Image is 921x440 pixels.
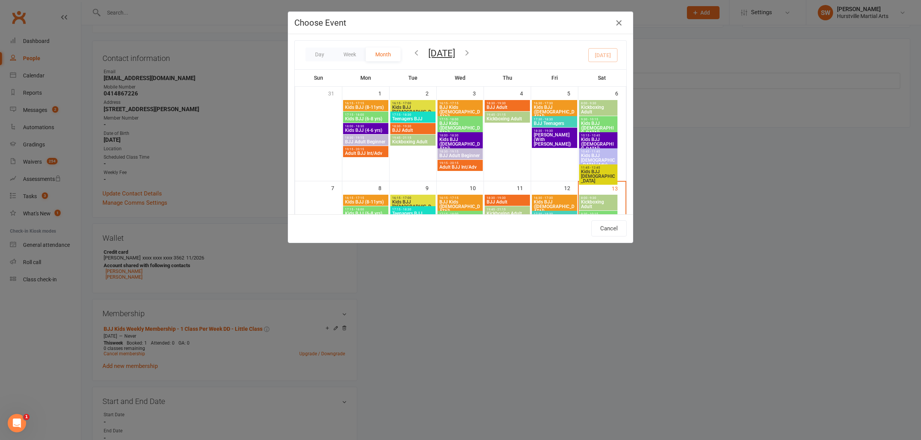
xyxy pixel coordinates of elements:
[439,105,481,119] span: BJJ Kids ([DEMOGRAPHIC_DATA])
[345,105,387,110] span: Kids BJJ (8-11yrs)
[581,169,616,183] span: Kids BJJ [DEMOGRAPHIC_DATA]
[439,161,481,165] span: 19:15 - 20:15
[392,117,434,121] span: Teenagers BJJ
[439,121,481,135] span: BJJ Kids ([DEMOGRAPHIC_DATA])
[439,196,481,200] span: 16:15 - 17:15
[470,181,484,194] div: 10
[439,153,481,158] span: BJJ Adult Beginner
[439,137,481,151] span: Kids BJJ ([DEMOGRAPHIC_DATA])
[8,414,26,432] iframe: Intercom live chat
[486,200,528,204] span: BJJ Adult
[328,87,342,99] div: 31
[378,181,389,194] div: 8
[439,150,481,153] span: 18:30 - 19:15
[331,181,342,194] div: 7
[295,70,342,86] th: Sun
[426,181,436,194] div: 9
[392,140,434,144] span: Kickboxing Adult
[484,70,531,86] th: Thu
[533,129,576,133] span: 18:30 - 19:30
[392,113,434,117] span: 17:15 - 18:30
[334,48,366,61] button: Week
[437,70,484,86] th: Wed
[613,17,625,29] button: Close
[486,208,528,211] span: 19:45 - 21:15
[581,150,616,153] span: 10:45 - 11:45
[486,102,528,105] span: 18:30 - 19:30
[428,48,455,59] button: [DATE]
[591,220,627,236] button: Cancel
[564,181,578,194] div: 12
[533,118,576,121] span: 17:30 - 18:30
[342,70,390,86] th: Mon
[345,128,387,133] span: Kids BJJ (4-6 yrs)
[345,140,387,144] span: BJJ Adult Beginner
[486,113,528,117] span: 19:45 - 21:15
[486,196,528,200] span: 18:30 - 19:30
[578,70,626,86] th: Sat
[517,181,531,194] div: 11
[345,113,387,117] span: 17:15 - 18:00
[439,118,481,121] span: 17:15 - 18:00
[392,200,434,213] span: Kids BJJ [DEMOGRAPHIC_DATA]
[392,128,434,133] span: BJJ Adult
[345,102,387,105] span: 16:15 - 17:15
[426,87,436,99] div: 2
[345,148,387,151] span: 19:15 - 20:15
[345,208,387,211] span: 17:15 - 18:00
[520,87,531,99] div: 4
[392,208,434,211] span: 17:15 - 18:30
[533,105,576,119] span: Kids BJJ ([DEMOGRAPHIC_DATA])
[392,136,434,140] span: 19:45 - 21:15
[392,211,434,216] span: Teenagers BJJ
[612,182,626,194] div: 13
[581,153,616,167] span: Kids BJJ [DEMOGRAPHIC_DATA] (Adv)
[439,200,481,213] span: BJJ Kids ([DEMOGRAPHIC_DATA])
[439,212,481,216] span: 17:15 - 18:00
[486,211,528,216] span: Kickboxing Adult
[533,212,576,216] span: 17:30 - 18:30
[533,200,576,213] span: Kids BJJ ([DEMOGRAPHIC_DATA])
[345,200,387,204] span: Kids BJJ (8-11yrs)
[345,125,387,128] span: 18:00 - 18:30
[581,102,616,105] span: 8:00 - 9:30
[567,87,578,99] div: 5
[581,121,616,135] span: Kids BJJ ([DEMOGRAPHIC_DATA])
[533,133,576,146] span: [PERSON_NAME] (With [PERSON_NAME])
[390,70,437,86] th: Tue
[581,166,616,169] span: 11:45 - 12:45
[439,165,481,169] span: Adult BJJ Int/Adv
[345,136,387,140] span: 18:30 - 19:15
[581,212,616,216] span: 9:30 - 10:15
[581,134,616,137] span: 10:15 - 10:45
[581,200,616,209] span: Kickboxing Adult
[581,137,616,151] span: Kids BJJ ([DEMOGRAPHIC_DATA])
[615,87,626,99] div: 6
[392,105,434,119] span: Kids BJJ [DEMOGRAPHIC_DATA]
[439,102,481,105] span: 16:15 - 17:15
[531,70,578,86] th: Fri
[392,196,434,200] span: 16:15 - 17:00
[533,196,576,200] span: 16:30 - 17:30
[581,196,616,200] span: 8:00 - 9:30
[294,18,627,28] h4: Choose Event
[473,87,484,99] div: 3
[581,118,616,121] span: 9:30 - 10:15
[305,48,334,61] button: Day
[581,105,616,114] span: Kickboxing Adult
[345,151,387,156] span: Adult BJJ Int/Adv
[378,87,389,99] div: 1
[392,125,434,128] span: 18:30 - 19:30
[345,211,387,216] span: Kids BJJ (6-8 yrs)
[392,102,434,105] span: 16:15 - 17:00
[486,117,528,121] span: Kickboxing Adult
[486,105,528,110] span: BJJ Adult
[533,121,576,126] span: BJJ Teenagers
[366,48,401,61] button: Month
[439,134,481,137] span: 18:00 - 18:30
[533,102,576,105] span: 16:30 - 17:30
[23,414,30,420] span: 1
[345,117,387,121] span: Kids BJJ (6-8 yrs)
[345,196,387,200] span: 16:15 - 17:15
